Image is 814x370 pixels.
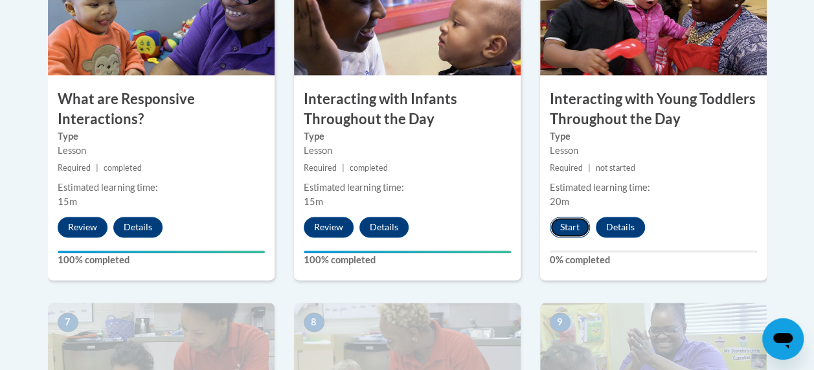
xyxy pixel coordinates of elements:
span: 9 [550,312,571,332]
span: Required [58,163,91,173]
h3: What are Responsive Interactions? [48,89,275,129]
div: Estimated learning time: [58,180,265,195]
button: Details [113,217,163,237]
span: 8 [304,312,324,332]
span: completed [350,163,388,173]
button: Review [304,217,354,237]
span: not started [596,163,635,173]
span: 15m [58,196,77,207]
span: 20m [550,196,569,207]
span: | [588,163,591,173]
button: Details [359,217,409,237]
span: 15m [304,196,323,207]
span: Required [550,163,583,173]
button: Details [596,217,645,237]
div: Estimated learning time: [304,180,511,195]
div: Your progress [58,250,265,253]
div: Lesson [550,144,757,158]
span: | [96,163,98,173]
label: 100% completed [304,253,511,267]
h3: Interacting with Infants Throughout the Day [294,89,521,129]
span: | [342,163,345,173]
span: Required [304,163,337,173]
iframe: Button to launch messaging window [762,318,804,360]
label: 0% completed [550,253,757,267]
button: Review [58,217,107,237]
span: 7 [58,312,78,332]
div: Estimated learning time: [550,180,757,195]
label: Type [550,129,757,144]
div: Lesson [304,144,511,158]
h3: Interacting with Young Toddlers Throughout the Day [540,89,767,129]
label: Type [304,129,511,144]
span: completed [104,163,142,173]
button: Start [550,217,590,237]
div: Your progress [304,250,511,253]
label: 100% completed [58,253,265,267]
label: Type [58,129,265,144]
div: Lesson [58,144,265,158]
